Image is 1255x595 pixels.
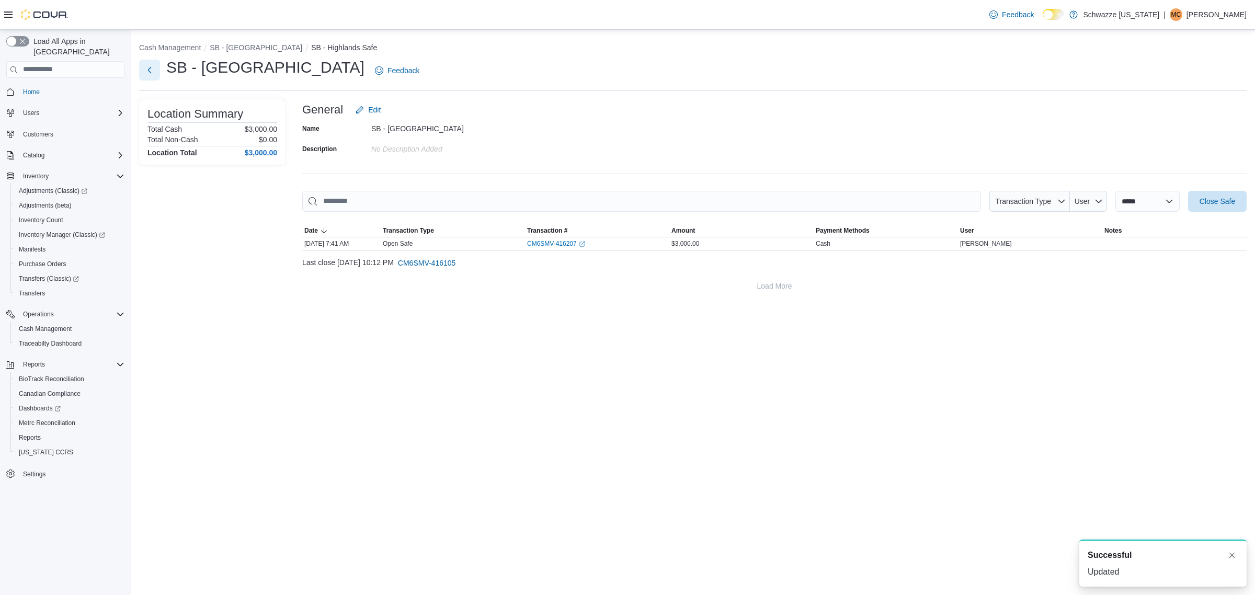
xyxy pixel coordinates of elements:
label: Description [302,145,337,153]
button: Transaction Type [381,224,525,237]
button: Dismiss toast [1226,549,1238,562]
button: Users [19,107,43,119]
h6: Total Non-Cash [147,135,198,144]
span: User [1075,197,1090,205]
button: Transfers [10,286,129,301]
a: Transfers [15,287,49,300]
button: SB - Highlands Safe [311,43,377,52]
span: Cash Management [19,325,72,333]
button: Edit [351,99,385,120]
button: Payment Methods [814,224,958,237]
span: Manifests [15,243,124,256]
h6: Total Cash [147,125,182,133]
button: User [958,224,1102,237]
a: Transfers (Classic) [10,271,129,286]
label: Name [302,124,320,133]
button: Traceabilty Dashboard [10,336,129,351]
button: Transaction Type [989,191,1070,212]
p: | [1163,8,1166,21]
button: Reports [10,430,129,445]
span: Notes [1104,226,1122,235]
button: User [1070,191,1107,212]
button: Customers [2,127,129,142]
button: [US_STATE] CCRS [10,445,129,460]
div: Michael Cornelius [1170,8,1182,21]
span: Inventory [23,172,49,180]
a: Settings [19,468,50,480]
input: Dark Mode [1043,9,1065,20]
span: Manifests [19,245,45,254]
span: Reports [19,433,41,442]
button: Users [2,106,129,120]
a: [US_STATE] CCRS [15,446,77,459]
span: Adjustments (beta) [19,201,72,210]
span: Settings [19,467,124,480]
span: Cash Management [15,323,124,335]
p: Schwazze [US_STATE] [1083,8,1159,21]
span: Load All Apps in [GEOGRAPHIC_DATA] [29,36,124,57]
div: [DATE] 7:41 AM [302,237,381,250]
button: Operations [19,308,58,321]
span: Adjustments (beta) [15,199,124,212]
button: Manifests [10,242,129,257]
div: Updated [1088,566,1238,578]
a: Inventory Manager (Classic) [15,228,109,241]
a: Transfers (Classic) [15,272,83,285]
div: Notification [1088,549,1238,562]
span: Date [304,226,318,235]
span: Transfers (Classic) [19,274,79,283]
p: $3,000.00 [245,125,277,133]
span: Transfers (Classic) [15,272,124,285]
a: Customers [19,128,58,141]
span: Catalog [19,149,124,162]
p: [PERSON_NAME] [1186,8,1247,21]
span: Users [23,109,39,117]
h3: General [302,104,343,116]
button: Catalog [2,148,129,163]
span: Metrc Reconciliation [15,417,124,429]
span: CM6SMV-416105 [398,258,456,268]
button: Cash Management [139,43,201,52]
span: Feedback [387,65,419,76]
button: SB - [GEOGRAPHIC_DATA] [210,43,302,52]
span: Payment Methods [816,226,870,235]
h4: Location Total [147,148,197,157]
span: Purchase Orders [15,258,124,270]
span: Catalog [23,151,44,159]
h4: $3,000.00 [245,148,277,157]
span: Canadian Compliance [15,387,124,400]
span: Amount [671,226,695,235]
span: User [960,226,974,235]
img: Cova [21,9,68,20]
a: Dashboards [10,401,129,416]
span: MC [1171,8,1181,21]
span: Customers [19,128,124,141]
button: Adjustments (beta) [10,198,129,213]
span: Traceabilty Dashboard [15,337,124,350]
button: Purchase Orders [10,257,129,271]
h1: SB - [GEOGRAPHIC_DATA] [166,57,364,78]
button: Notes [1102,224,1247,237]
a: CM6SMV-416207External link [527,239,585,248]
button: Load More [302,276,1247,296]
a: Feedback [371,60,424,81]
a: Canadian Compliance [15,387,85,400]
span: Operations [23,310,54,318]
span: Reports [19,358,124,371]
button: Close Safe [1188,191,1247,212]
span: Dashboards [19,404,61,413]
a: Reports [15,431,45,444]
span: Traceabilty Dashboard [19,339,82,348]
button: Catalog [19,149,49,162]
span: Transaction # [527,226,567,235]
a: Inventory Count [15,214,67,226]
button: Home [2,84,129,99]
span: Inventory [19,170,124,182]
span: Inventory Manager (Classic) [19,231,105,239]
input: This is a search bar. As you type, the results lower in the page will automatically filter. [302,191,981,212]
span: Transaction Type [383,226,434,235]
span: [PERSON_NAME] [960,239,1012,248]
button: BioTrack Reconciliation [10,372,129,386]
span: [US_STATE] CCRS [19,448,73,456]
